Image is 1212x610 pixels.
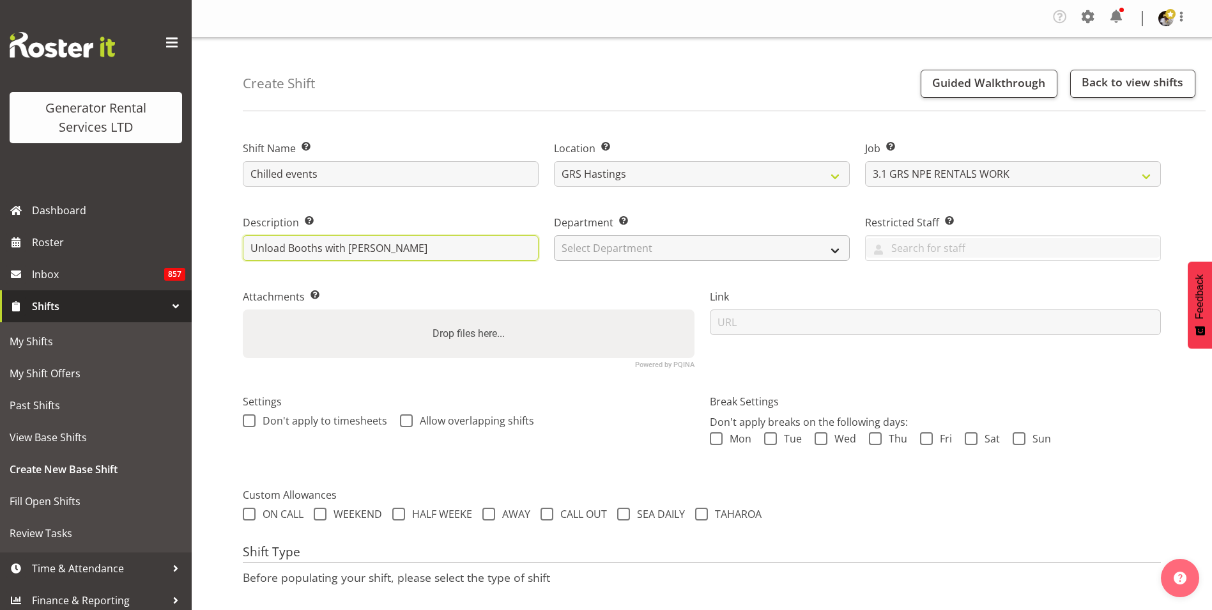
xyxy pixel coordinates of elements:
input: Search for staff [866,238,1160,258]
span: Sun [1025,432,1051,445]
span: Don't apply to timesheets [256,414,387,427]
span: ON CALL [256,508,303,520]
p: Don't apply breaks on the following days: [710,414,1162,430]
span: 857 [164,268,185,281]
input: Description [243,235,539,261]
span: TAHAROA [708,508,762,520]
label: Description [243,215,539,230]
span: Roster [32,233,185,252]
span: My Shift Offers [10,364,182,383]
span: Fill Open Shifts [10,492,182,511]
label: Job [865,141,1161,156]
label: Settings [243,394,694,409]
a: Back to view shifts [1070,70,1195,98]
label: Break Settings [710,394,1162,409]
label: Location [554,141,850,156]
a: Create New Base Shift [3,453,188,485]
span: My Shifts [10,332,182,351]
label: Drop files here... [427,321,510,347]
span: Thu [882,432,907,445]
a: Fill Open Shifts [3,485,188,517]
span: Past Shifts [10,396,182,415]
span: Tue [777,432,802,445]
button: Guided Walkthrough [921,70,1057,98]
img: Rosterit website logo [10,32,115,58]
span: HALF WEEKE [405,508,472,520]
span: Wed [827,432,856,445]
input: URL [710,309,1162,335]
button: Feedback - Show survey [1188,262,1212,348]
span: WEEKEND [326,508,382,520]
img: help-xxl-2.png [1174,572,1186,584]
label: Department [554,215,850,230]
span: Feedback [1194,274,1206,319]
span: Shifts [32,297,166,316]
a: My Shift Offers [3,357,188,389]
span: Review Tasks [10,524,182,543]
span: SEA DAILY [630,508,685,520]
a: My Shifts [3,325,188,357]
label: Link [710,289,1162,304]
h4: Create Shift [243,76,315,91]
a: Powered by PQINA [635,362,694,368]
span: Create New Base Shift [10,460,182,479]
label: Attachments [243,289,694,304]
div: Generator Rental Services LTD [22,98,169,137]
span: Time & Attendance [32,559,166,578]
a: View Base Shifts [3,421,188,453]
input: Shift Name [243,161,539,187]
span: Guided Walkthrough [932,75,1045,90]
span: CALL OUT [553,508,607,520]
span: Finance & Reporting [32,591,166,610]
p: Before populating your shift, please select the type of shift [243,570,1161,584]
label: Shift Name [243,141,539,156]
span: AWAY [495,508,530,520]
img: andrew-crenfeldtab2e0c3de70d43fd7286f7b271d34304.png [1158,11,1174,26]
span: Fri [933,432,952,445]
label: Restricted Staff [865,215,1161,230]
span: Inbox [32,265,164,284]
span: Dashboard [32,201,185,220]
span: View Base Shifts [10,428,182,447]
a: Past Shifts [3,389,188,421]
h4: Shift Type [243,545,1161,563]
span: Sat [978,432,1000,445]
label: Custom Allowances [243,487,1161,503]
a: Review Tasks [3,517,188,549]
span: Allow overlapping shifts [413,414,534,427]
span: Mon [723,432,751,445]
